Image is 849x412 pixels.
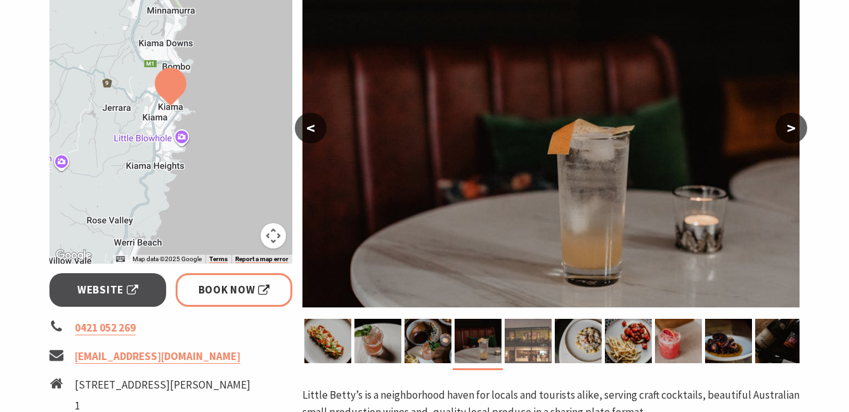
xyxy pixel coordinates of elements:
button: < [295,113,327,143]
img: craft cocktails [354,319,401,363]
span: Map data ©2025 Google [133,255,202,262]
button: Keyboard shortcuts [116,255,125,264]
span: Book Now [198,281,270,299]
li: [STREET_ADDRESS][PERSON_NAME] [75,377,250,394]
img: live music local musician support local [505,319,552,363]
a: 0421 052 269 [75,321,136,335]
img: Bluefin tuna, fresh sashimi, local produce [605,319,652,363]
a: Book Now [176,273,293,307]
button: Map camera controls [261,223,286,248]
a: Click to see this area on Google Maps [53,247,94,264]
span: Website [77,281,138,299]
a: Website [49,273,167,307]
img: kingfish, fresh sashimi, local produce [304,319,351,363]
a: Terms (opens in new tab) [209,255,228,263]
button: > [775,113,807,143]
img: Grilled Octopus, nduja, burnt honey [705,319,752,363]
img: twc, the wine club, wine lovers [755,319,802,363]
img: Google [53,247,94,264]
img: Margarita time best cocktails south coast [655,319,702,363]
img: Gnocchi, ricotta, spinach, lemon cream [555,319,602,363]
a: Report a map error [235,255,288,263]
a: [EMAIL_ADDRESS][DOMAIN_NAME] [75,349,240,364]
img: foodie, restaurant, kiama [405,319,451,363]
img: Best cocktail bar kiama [455,319,502,363]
